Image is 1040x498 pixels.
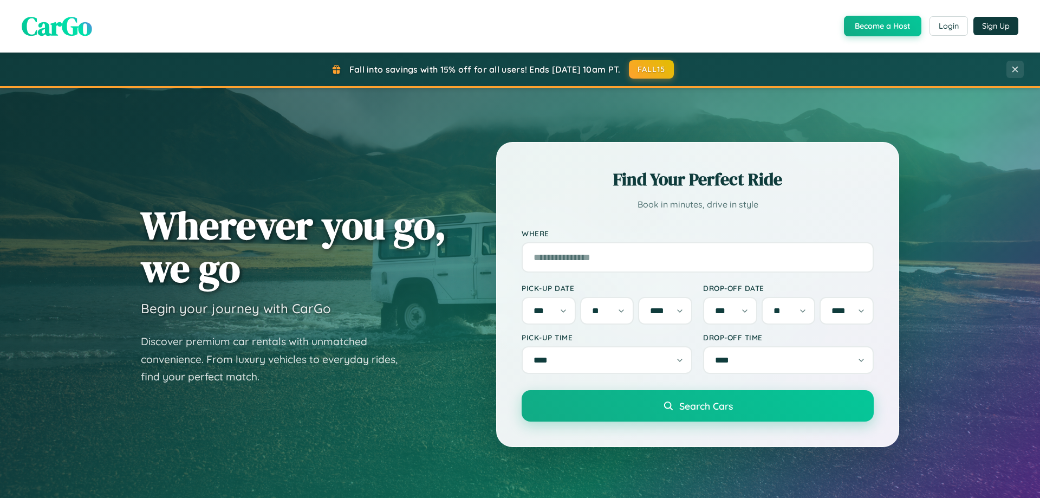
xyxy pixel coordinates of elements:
button: Login [929,16,968,36]
p: Discover premium car rentals with unmatched convenience. From luxury vehicles to everyday rides, ... [141,333,412,386]
button: FALL15 [629,60,674,79]
h1: Wherever you go, we go [141,204,446,289]
label: Drop-off Date [703,283,874,293]
label: Drop-off Time [703,333,874,342]
span: CarGo [22,8,92,44]
button: Become a Host [844,16,921,36]
span: Search Cars [679,400,733,412]
label: Where [522,229,874,238]
h3: Begin your journey with CarGo [141,300,331,316]
p: Book in minutes, drive in style [522,197,874,212]
label: Pick-up Date [522,283,692,293]
span: Fall into savings with 15% off for all users! Ends [DATE] 10am PT. [349,64,621,75]
button: Search Cars [522,390,874,422]
label: Pick-up Time [522,333,692,342]
button: Sign Up [973,17,1018,35]
h2: Find Your Perfect Ride [522,167,874,191]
